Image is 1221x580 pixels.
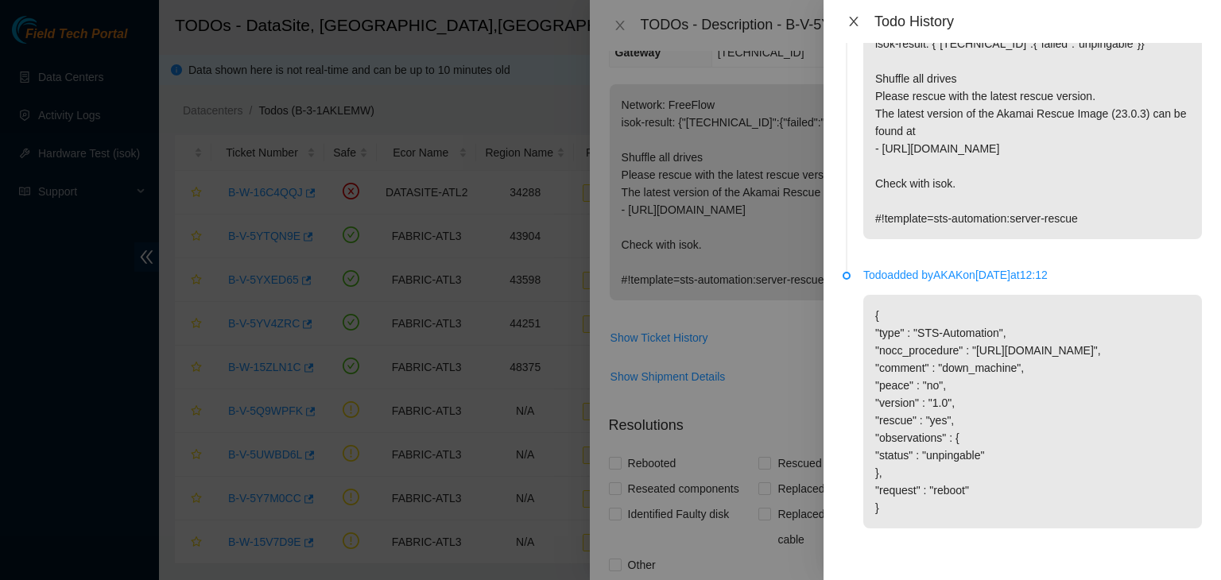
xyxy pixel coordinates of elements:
p: { "type" : "STS-Automation", "nocc_procedure" : "[URL][DOMAIN_NAME]", "comment" : "down_machine",... [863,295,1202,528]
button: Close [843,14,865,29]
span: close [847,15,860,28]
p: Todo added by AKAK on [DATE] at 12:12 [863,266,1202,284]
div: Todo History [874,13,1202,30]
p: Network: FreeFlow isok-result: {"[TECHNICAL_ID]":{"failed":"unpingable"}} Shuffle all drives Plea... [863,6,1202,239]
